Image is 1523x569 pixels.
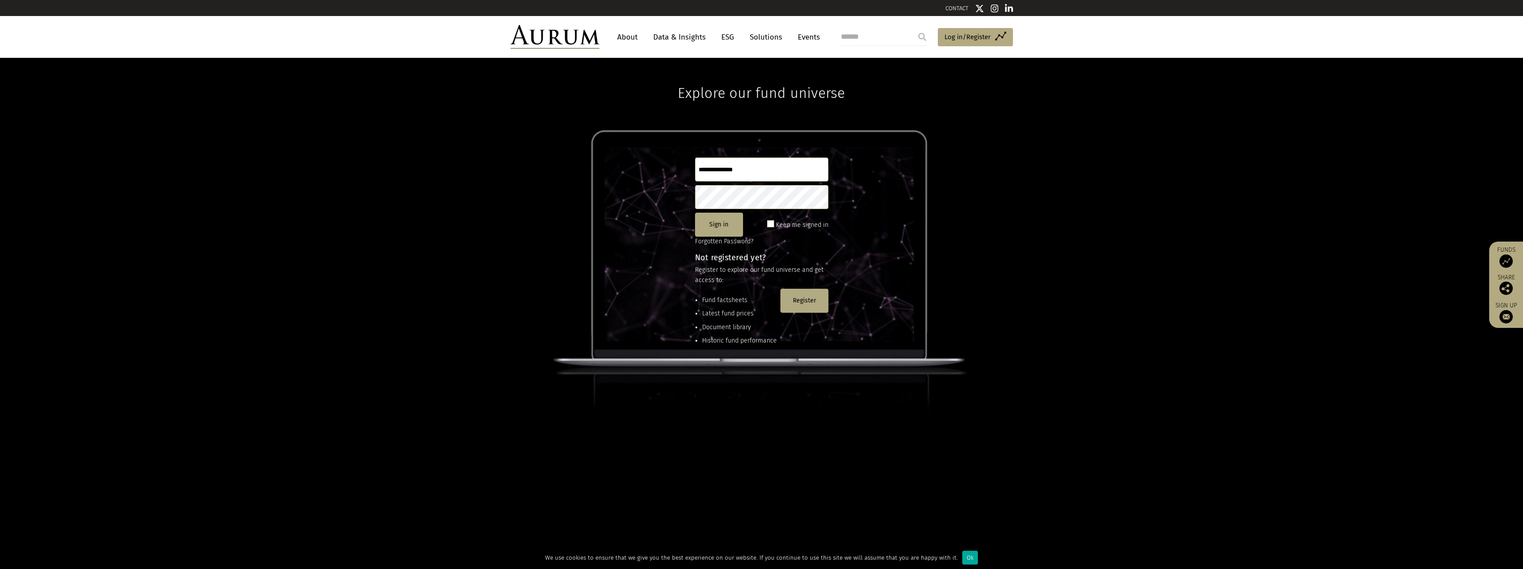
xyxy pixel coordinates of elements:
a: Data & Insights [649,29,710,45]
a: Funds [1494,246,1519,268]
img: Instagram icon [991,4,999,13]
input: Submit [913,28,931,46]
a: Events [793,29,820,45]
div: Ok [962,551,978,565]
img: Share this post [1499,282,1513,295]
h1: Explore our fund universe [678,58,845,101]
a: Sign up [1494,302,1519,323]
li: Historic fund performance [702,336,777,346]
a: Solutions [745,29,787,45]
img: Twitter icon [975,4,984,13]
button: Sign in [695,213,743,237]
keeper-lock: Open Keeper Popup [815,164,825,175]
li: Document library [702,323,777,332]
a: About [613,29,642,45]
img: Linkedin icon [1005,4,1013,13]
div: Share [1494,274,1519,295]
a: Log in/Register [938,28,1013,47]
img: Access Funds [1499,254,1513,268]
a: ESG [717,29,739,45]
img: Aurum [510,25,599,49]
button: Register [780,289,828,313]
p: Register to explore our fund universe and get access to: [695,265,828,285]
li: Latest fund prices [702,309,777,319]
li: Fund factsheets [702,295,777,305]
a: CONTACT [945,5,968,12]
img: Sign up to our newsletter [1499,310,1513,323]
a: Forgotten Password? [695,238,753,245]
label: Keep me signed in [776,220,828,230]
h4: Not registered yet? [695,254,828,262]
span: Log in/Register [944,32,991,42]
